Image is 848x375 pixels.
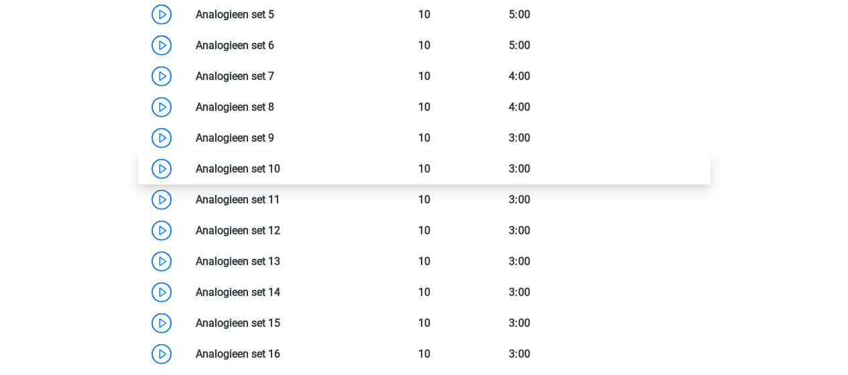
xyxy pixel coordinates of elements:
[186,223,377,239] div: Analogieen set 12
[186,346,377,362] div: Analogieen set 16
[186,38,377,54] div: Analogieen set 6
[186,7,377,23] div: Analogieen set 5
[186,315,377,331] div: Analogieen set 15
[186,161,377,177] div: Analogieen set 10
[186,68,377,85] div: Analogieen set 7
[186,99,377,115] div: Analogieen set 8
[186,130,377,146] div: Analogieen set 9
[186,284,377,301] div: Analogieen set 14
[186,192,377,208] div: Analogieen set 11
[186,254,377,270] div: Analogieen set 13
